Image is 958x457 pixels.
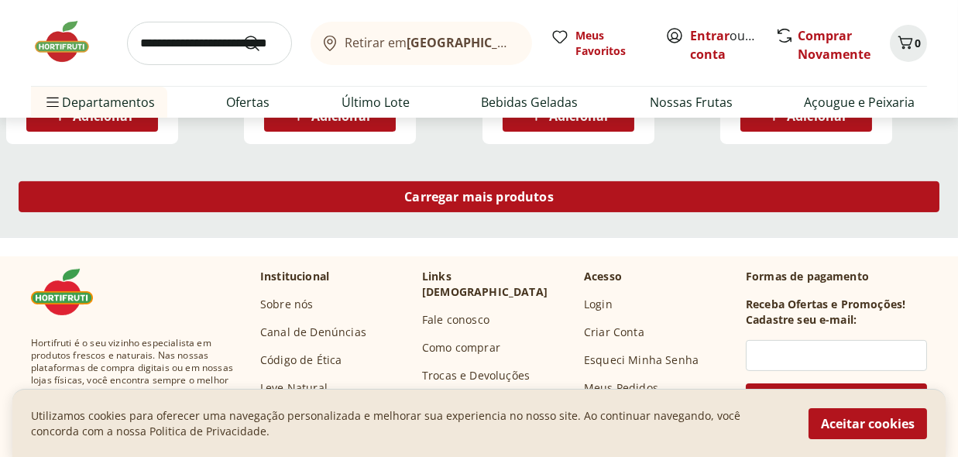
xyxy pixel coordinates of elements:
p: Acesso [584,269,622,284]
a: Meus Favoritos [551,28,647,59]
a: Carregar mais produtos [19,181,939,218]
span: Adicionar [73,110,133,122]
button: Aceitar cookies [809,407,927,438]
a: Trocas e Devoluções [422,368,530,383]
input: search [127,22,292,65]
button: Carrinho [890,25,927,62]
a: Bebidas Geladas [481,93,578,112]
span: Meus Favoritos [575,28,647,59]
span: Retirar em [345,36,517,50]
p: Links [DEMOGRAPHIC_DATA] [422,269,572,300]
button: Menu [43,84,62,121]
a: Meus Pedidos [584,380,658,396]
a: Açougue e Peixaria [804,93,915,112]
a: Último Lote [342,93,410,112]
img: Hortifruti [31,19,108,65]
b: [GEOGRAPHIC_DATA]/[GEOGRAPHIC_DATA] [407,34,668,51]
button: Cadastrar [746,383,927,421]
a: Nossas Frutas [650,93,733,112]
span: Adicionar [549,110,609,122]
p: Formas de pagamento [746,269,927,284]
p: Institucional [260,269,329,284]
button: Submit Search [242,34,280,53]
h3: Receba Ofertas e Promoções! [746,297,905,312]
a: Sobre nós [260,297,313,312]
img: Hortifruti [31,269,108,315]
p: Utilizamos cookies para oferecer uma navegação personalizada e melhorar sua experiencia no nosso ... [31,407,790,438]
a: Esqueci Minha Senha [584,352,699,368]
span: Adicionar [311,110,372,122]
a: Login [584,297,613,312]
span: Departamentos [43,84,155,121]
span: Hortifruti é o seu vizinho especialista em produtos frescos e naturais. Nas nossas plataformas de... [31,337,235,424]
h3: Cadastre seu e-mail: [746,312,857,328]
a: Como comprar [422,340,500,356]
a: Código de Ética [260,352,342,368]
a: Criar conta [690,27,775,63]
span: Carregar mais produtos [404,191,554,203]
a: Criar Conta [584,325,644,340]
span: Adicionar [787,110,847,122]
a: Fale conosco [422,312,489,328]
a: Canal de Denúncias [260,325,366,340]
a: Leve Natural [260,380,328,396]
a: Entrar [690,27,730,44]
span: ou [690,26,759,64]
a: Ofertas [226,93,270,112]
span: 0 [915,36,921,50]
button: Retirar em[GEOGRAPHIC_DATA]/[GEOGRAPHIC_DATA] [311,22,532,65]
a: Comprar Novamente [798,27,870,63]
